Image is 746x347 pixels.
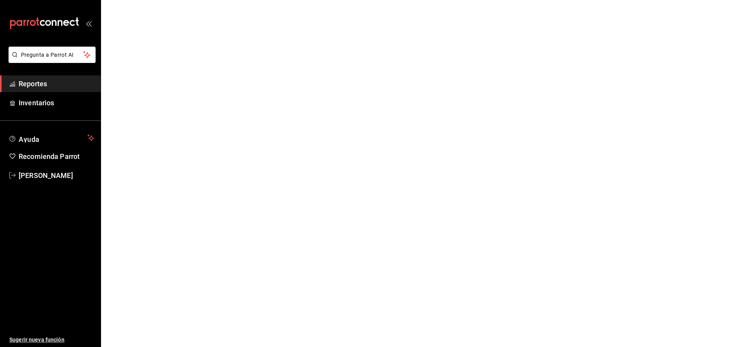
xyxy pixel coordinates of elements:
[9,47,96,63] button: Pregunta a Parrot AI
[19,78,94,89] span: Reportes
[19,133,84,143] span: Ayuda
[21,51,84,59] span: Pregunta a Parrot AI
[5,56,96,65] a: Pregunta a Parrot AI
[9,336,94,344] span: Sugerir nueva función
[19,151,94,162] span: Recomienda Parrot
[85,20,92,26] button: open_drawer_menu
[19,98,94,108] span: Inventarios
[19,170,94,181] span: [PERSON_NAME]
